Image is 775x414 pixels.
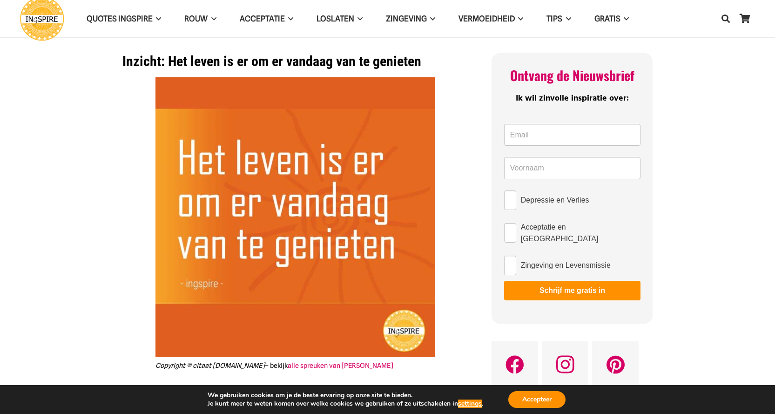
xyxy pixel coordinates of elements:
[173,7,228,31] a: ROUWROUW Menu
[516,92,629,105] span: Ik wil zinvolle inspiratie over:
[504,190,516,210] input: Depressie en Verlies
[184,14,208,23] span: ROUW
[87,14,153,23] span: QUOTES INGSPIRE
[504,281,640,300] button: Schrijf me gratis in
[546,14,562,23] span: TIPS
[508,391,566,408] button: Accepteer
[122,53,468,70] h1: Inzicht: Het leven is er om er vandaag van te genieten
[458,400,482,408] button: settings
[535,7,582,31] a: TIPSTIPS Menu
[75,7,173,31] a: QUOTES INGSPIREQUOTES INGSPIRE Menu
[542,341,588,388] a: Instagram
[521,259,611,271] span: Zingeving en Levensmissie
[504,256,516,275] input: Zingeving en Levensmissie
[594,14,620,23] span: GRATIS
[592,341,639,388] a: Pinterest
[583,7,640,31] a: GRATISGRATIS Menu
[521,194,589,206] span: Depressie en Verlies
[427,7,435,30] span: Zingeving Menu
[447,7,535,31] a: VERMOEIDHEIDVERMOEIDHEID Menu
[122,378,468,403] h2: Spreuk over mindful leven.
[240,14,285,23] span: Acceptatie
[208,7,216,30] span: ROUW Menu
[504,124,640,146] input: Email
[716,7,735,30] a: Zoeken
[515,7,523,30] span: VERMOEIDHEID Menu
[504,157,640,179] input: Voornaam
[153,7,161,30] span: QUOTES INGSPIRE Menu
[458,14,515,23] span: VERMOEIDHEID
[317,14,354,23] span: Loslaten
[504,223,516,243] input: Acceptatie en [GEOGRAPHIC_DATA]
[386,14,427,23] span: Zingeving
[562,7,571,30] span: TIPS Menu
[285,7,293,30] span: Acceptatie Menu
[208,400,483,408] p: Je kunt meer te weten komen over welke cookies we gebruiken of ze uitschakelen in .
[155,360,435,371] figcaption: – bekijk
[374,7,447,31] a: ZingevingZingeving Menu
[228,7,305,31] a: AcceptatieAcceptatie Menu
[305,7,374,31] a: LoslatenLoslaten Menu
[354,7,363,30] span: Loslaten Menu
[521,221,640,244] span: Acceptatie en [GEOGRAPHIC_DATA]
[155,361,265,369] em: Copyright © citaat [DOMAIN_NAME]
[492,341,538,388] a: Facebook
[620,7,629,30] span: GRATIS Menu
[288,361,393,369] a: alle spreuken van [PERSON_NAME]
[510,66,634,85] span: Ontvang de Nieuwsbrief
[208,391,483,400] p: We gebruiken cookies om je de beste ervaring op onze site te bieden.
[155,77,435,357] img: Ingspire citaat: Het leven is er om er vandaag van te genieten - Pluk de dag quote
